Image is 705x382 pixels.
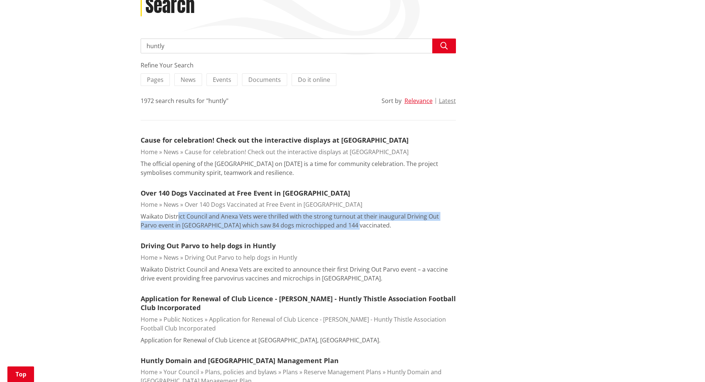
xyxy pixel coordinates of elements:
[147,76,164,84] span: Pages
[164,200,179,209] a: News
[141,356,339,365] a: Huntly Domain and [GEOGRAPHIC_DATA] Management Plan
[141,265,456,283] p: Waikato District Council and Anexa Vets are excited to announce their first Driving Out Parvo eve...
[382,96,402,105] div: Sort by
[439,97,456,104] button: Latest
[185,148,409,156] a: Cause for celebration! Check out the interactive displays at [GEOGRAPHIC_DATA]
[141,96,228,105] div: 1972 search results for "huntly"
[181,76,196,84] span: News
[141,189,350,197] a: Over 140 Dogs Vaccinated at Free Event in [GEOGRAPHIC_DATA]
[141,368,158,376] a: Home
[185,253,297,262] a: Driving Out Parvo to help dogs in Huntly
[164,368,199,376] a: Your Council
[141,315,158,323] a: Home
[404,97,433,104] button: Relevance
[304,368,381,376] a: Reserve Management Plans
[141,336,380,345] p: Application for Renewal of Club Licence at [GEOGRAPHIC_DATA], [GEOGRAPHIC_DATA].
[671,351,698,378] iframe: Messenger Launcher
[283,368,298,376] a: Plans
[205,368,277,376] a: Plans, policies and bylaws
[185,200,362,209] a: Over 140 Dogs Vaccinated at Free Event in [GEOGRAPHIC_DATA]
[141,200,158,209] a: Home
[141,241,276,250] a: Driving Out Parvo to help dogs in Huntly
[298,76,330,84] span: Do it online
[141,253,158,262] a: Home
[141,212,456,230] p: Waikato District Council and Anexa Vets were thrilled with the strong turnout at their inaugural ...
[141,136,409,145] a: Cause for celebration! Check out the interactive displays at [GEOGRAPHIC_DATA]
[141,39,456,53] input: Search input
[164,253,179,262] a: News
[7,366,34,382] a: Top
[164,148,179,156] a: News
[141,148,158,156] a: Home
[164,315,203,323] a: Public Notices
[141,159,456,177] p: The official opening of the [GEOGRAPHIC_DATA] on [DATE] is a time for community celebration. The ...
[141,294,456,312] a: Application for Renewal of Club Licence - [PERSON_NAME] - Huntly Thistle Association Football Clu...
[248,76,281,84] span: Documents
[213,76,231,84] span: Events
[141,315,446,332] a: Application for Renewal of Club Licence - [PERSON_NAME] - Huntly Thistle Association Football Clu...
[141,61,456,70] div: Refine Your Search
